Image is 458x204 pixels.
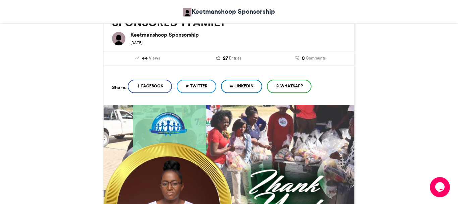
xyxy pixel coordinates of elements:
img: Keetmanshoop Sponsorship [112,32,125,45]
h6: Keetmanshoop Sponsorship [130,32,346,37]
h5: Share: [112,83,126,92]
span: Facebook [141,83,163,89]
a: WhatsApp [267,80,311,93]
h2: SPONSORED 1 FAMILY [112,16,346,29]
span: Twitter [190,83,208,89]
span: Comments [306,55,326,61]
a: Keetmanshoop Sponsorship [183,7,275,16]
span: LinkedIn [234,83,253,89]
small: [DATE] [130,40,142,45]
iframe: chat widget [430,177,451,197]
span: 0 [302,55,305,62]
img: Keetmanshoop Sponsorship [183,8,191,16]
a: Facebook [128,80,172,93]
span: 27 [223,55,228,62]
span: Entries [229,55,241,61]
a: Twitter [177,80,216,93]
a: 44 Views [112,55,183,62]
span: WhatsApp [280,83,303,89]
a: LinkedIn [221,80,262,93]
a: 0 Comments [275,55,346,62]
span: 44 [142,55,148,62]
span: Views [149,55,160,61]
a: 27 Entries [193,55,265,62]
